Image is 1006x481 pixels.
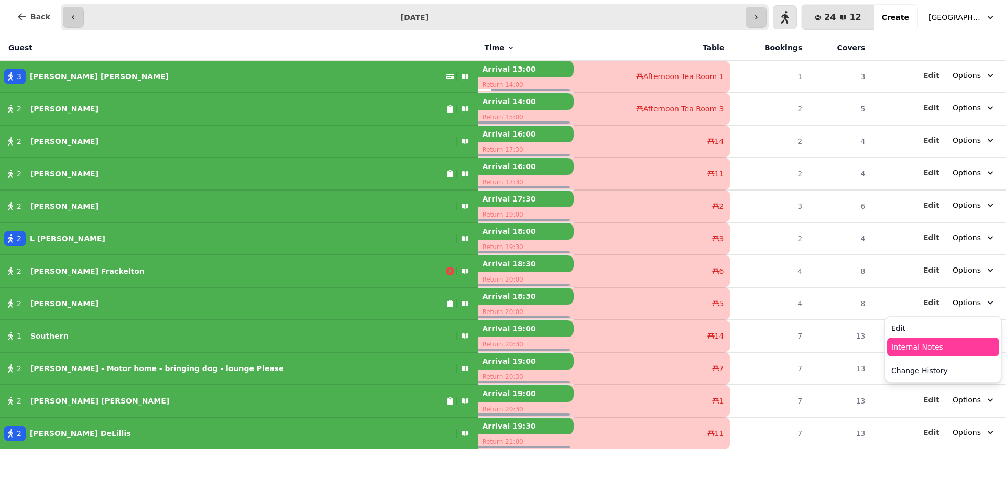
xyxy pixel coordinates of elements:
button: Change History [887,361,999,380]
div: Options [884,316,1002,383]
button: Internal Notes [887,338,999,356]
span: Options [953,297,981,308]
button: Edit [887,319,999,338]
button: Options [946,293,1002,312]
